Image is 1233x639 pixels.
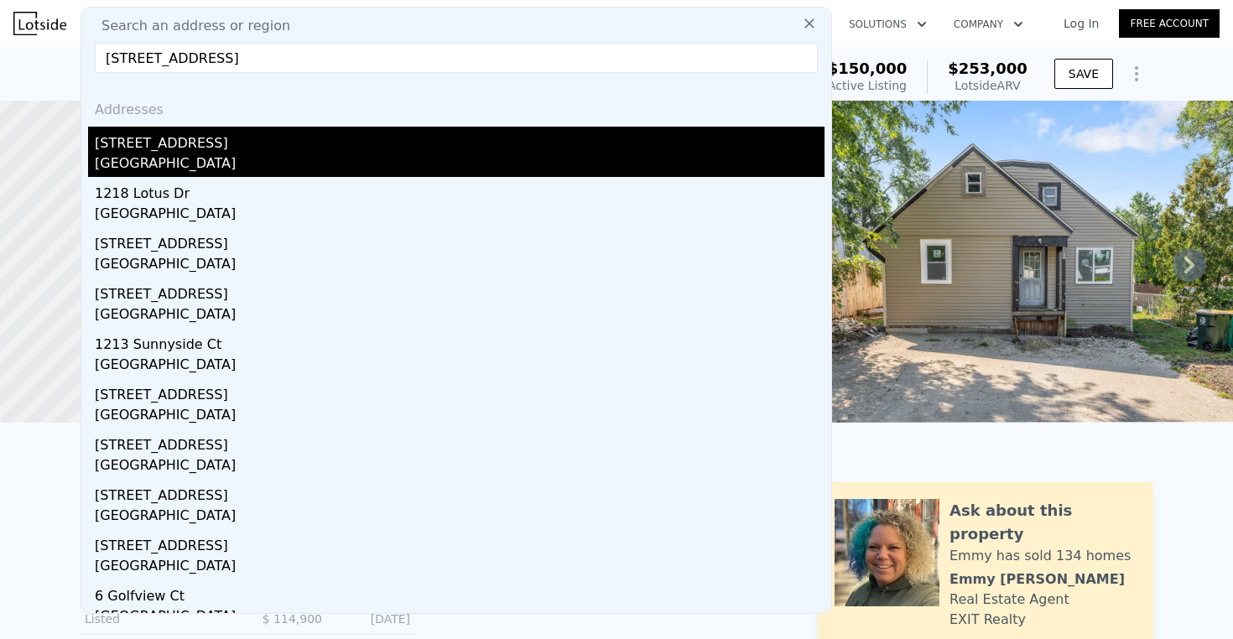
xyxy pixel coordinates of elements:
[88,86,825,127] div: Addresses
[88,16,290,36] span: Search an address or region
[949,569,1125,590] div: Emmy [PERSON_NAME]
[828,79,907,92] span: Active Listing
[95,304,825,328] div: [GEOGRAPHIC_DATA]
[95,204,825,227] div: [GEOGRAPHIC_DATA]
[1043,15,1119,32] a: Log In
[949,610,1026,630] div: EXIT Realty
[95,127,825,153] div: [STREET_ADDRESS]
[95,355,825,378] div: [GEOGRAPHIC_DATA]
[1119,9,1220,38] a: Free Account
[949,590,1069,610] div: Real Estate Agent
[940,9,1037,39] button: Company
[80,60,473,84] div: [STREET_ADDRESS] , [GEOGRAPHIC_DATA] , IL 60073
[95,254,825,278] div: [GEOGRAPHIC_DATA]
[95,227,825,254] div: [STREET_ADDRESS]
[336,610,410,627] div: [DATE]
[95,328,825,355] div: 1213 Sunnyside Ct
[95,479,825,506] div: [STREET_ADDRESS]
[80,489,415,506] div: LISTING & SALE HISTORY
[95,378,825,405] div: [STREET_ADDRESS]
[263,612,322,626] span: $ 114,900
[948,60,1027,77] span: $253,000
[1054,59,1113,89] button: SAVE
[95,506,825,529] div: [GEOGRAPHIC_DATA]
[95,405,825,429] div: [GEOGRAPHIC_DATA]
[85,610,234,627] div: Listed
[835,9,940,39] button: Solutions
[1120,57,1153,91] button: Show Options
[95,278,825,304] div: [STREET_ADDRESS]
[95,177,825,204] div: 1218 Lotus Dr
[95,529,825,556] div: [STREET_ADDRESS]
[949,499,1137,546] div: Ask about this property
[13,12,66,35] img: Lotside
[95,606,825,630] div: [GEOGRAPHIC_DATA]
[95,153,825,177] div: [GEOGRAPHIC_DATA]
[95,429,825,455] div: [STREET_ADDRESS]
[95,579,825,606] div: 6 Golfview Ct
[95,556,825,579] div: [GEOGRAPHIC_DATA]
[828,60,908,77] span: $150,000
[95,43,818,73] input: Enter an address, city, region, neighborhood or zip code
[949,546,1131,566] div: Emmy has sold 134 homes
[95,455,825,479] div: [GEOGRAPHIC_DATA]
[948,77,1027,94] div: Lotside ARV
